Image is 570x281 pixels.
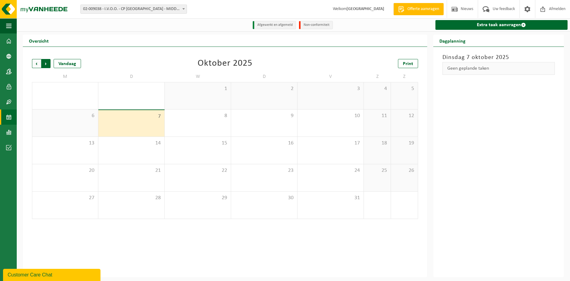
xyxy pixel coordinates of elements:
span: 23 [234,167,294,174]
span: 16 [234,140,294,147]
li: Non-conformiteit [299,21,333,29]
span: 27 [35,195,95,201]
h2: Overzicht [23,35,55,47]
a: Extra taak aanvragen [435,20,568,30]
span: 13 [35,140,95,147]
span: 30 [234,195,294,201]
span: 8 [168,113,228,119]
span: Print [403,61,413,66]
td: V [297,71,364,82]
strong: [GEOGRAPHIC_DATA] [347,7,384,11]
div: Oktober 2025 [198,59,252,68]
span: 20 [35,167,95,174]
span: 22 [168,167,228,174]
span: 24 [301,167,361,174]
span: 31 [301,195,361,201]
span: Volgende [41,59,51,68]
span: 19 [394,140,415,147]
li: Afgewerkt en afgemeld [253,21,296,29]
div: Geen geplande taken [442,62,555,75]
h3: Dinsdag 7 oktober 2025 [442,53,555,62]
a: Print [398,59,418,68]
span: 15 [168,140,228,147]
span: 26 [394,167,415,174]
a: Offerte aanvragen [393,3,444,15]
span: 3 [301,85,361,92]
td: D [231,71,297,82]
span: 21 [101,167,161,174]
span: 11 [367,113,388,119]
span: 02-009038 - I.V.O.O. - CP MIDDELKERKE - MIDDELKERKE [80,5,187,14]
span: 7 [101,113,161,120]
td: Z [364,71,391,82]
span: 4 [367,85,388,92]
td: W [165,71,231,82]
span: 28 [101,195,161,201]
span: 25 [367,167,388,174]
span: Offerte aanvragen [406,6,441,12]
span: 14 [101,140,161,147]
span: 2 [234,85,294,92]
td: Z [391,71,418,82]
td: M [32,71,98,82]
td: D [98,71,165,82]
span: 9 [234,113,294,119]
iframe: chat widget [3,268,102,281]
span: 10 [301,113,361,119]
span: 29 [168,195,228,201]
span: 6 [35,113,95,119]
span: 02-009038 - I.V.O.O. - CP MIDDELKERKE - MIDDELKERKE [81,5,187,13]
span: 17 [301,140,361,147]
span: 12 [394,113,415,119]
div: Vandaag [54,59,81,68]
span: Vorige [32,59,41,68]
span: 18 [367,140,388,147]
span: 5 [394,85,415,92]
span: 1 [168,85,228,92]
h2: Dagplanning [433,35,472,47]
